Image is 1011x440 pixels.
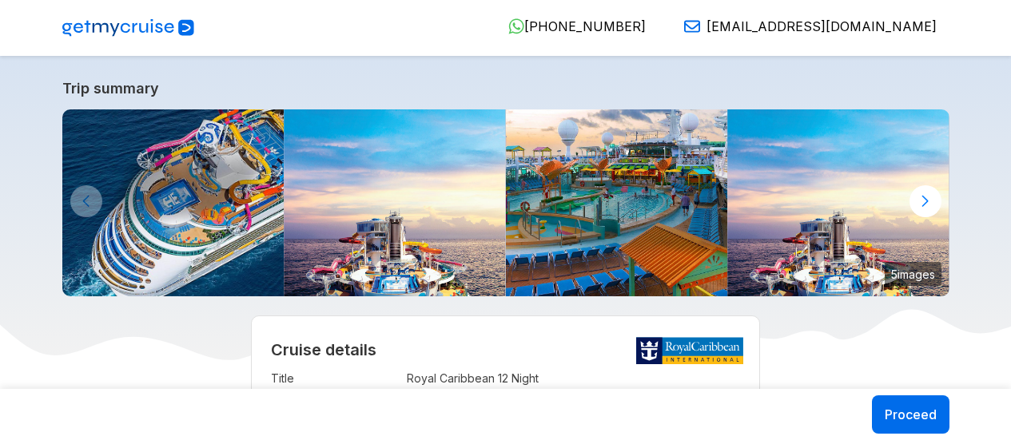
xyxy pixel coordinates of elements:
[62,80,949,97] a: Trip summary
[684,18,700,34] img: Email
[399,367,407,422] td: :
[506,109,728,296] img: navigator-of-the-seas-pool-sunset.jpg
[885,262,941,286] small: 5 images
[524,18,646,34] span: [PHONE_NUMBER]
[284,109,506,296] img: navigator-of-the-seas-sailing-ocean-sunset.jpg
[271,340,741,359] h2: Cruise details
[62,109,285,296] img: navigator-of-the-seas-aft-aerial-slides-hero.jpg
[496,18,646,34] a: [PHONE_NUMBER]
[271,367,399,422] td: Title
[707,18,937,34] span: [EMAIL_ADDRESS][DOMAIN_NAME]
[872,395,949,434] button: Proceed
[727,109,949,296] img: navigator-of-the-seas-sailing-ocean-sunset.jpg
[407,367,741,422] td: Royal Caribbean 12 Night [GEOGRAPHIC_DATA] To [GEOGRAPHIC_DATA] Cruise
[508,18,524,34] img: WhatsApp
[671,18,937,34] a: [EMAIL_ADDRESS][DOMAIN_NAME]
